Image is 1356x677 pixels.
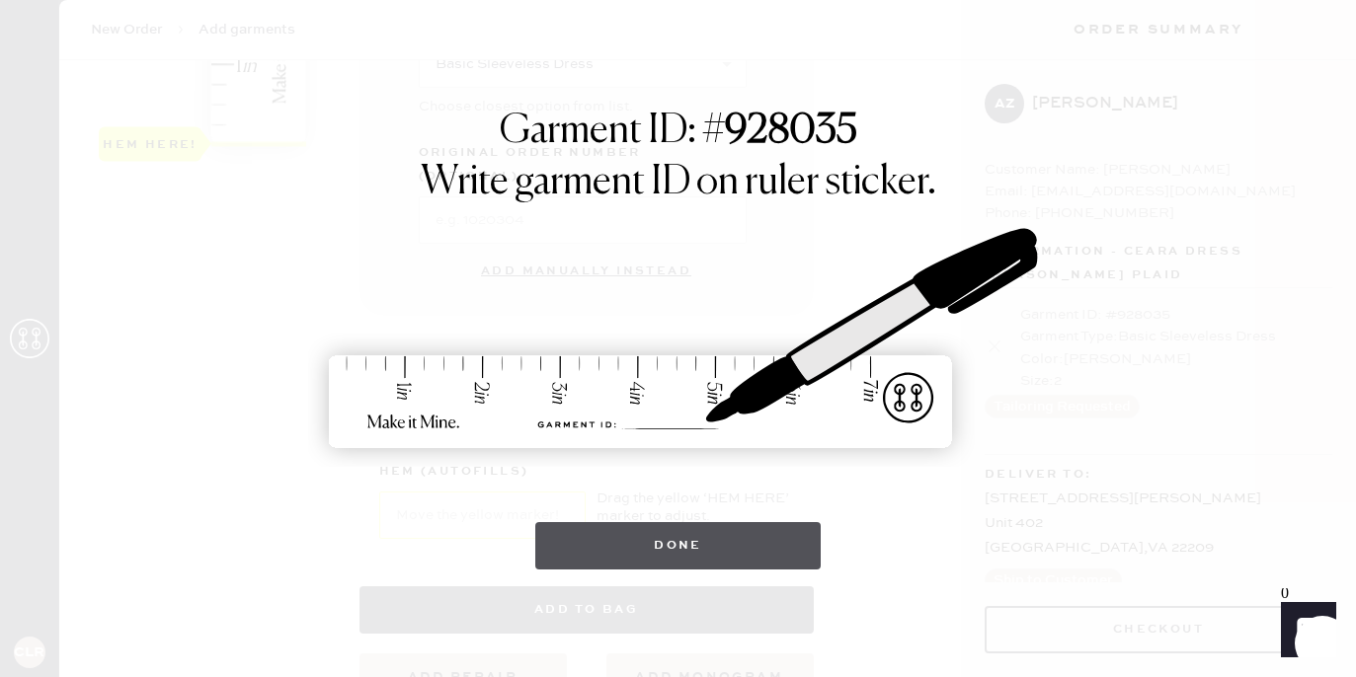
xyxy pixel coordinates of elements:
h1: Garment ID: # [500,108,857,159]
strong: 928035 [725,112,857,151]
img: ruler-sticker-sharpie.svg [308,177,1049,502]
button: Done [535,522,821,569]
iframe: Front Chat [1262,588,1347,673]
h1: Write garment ID on ruler sticker. [421,159,936,206]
